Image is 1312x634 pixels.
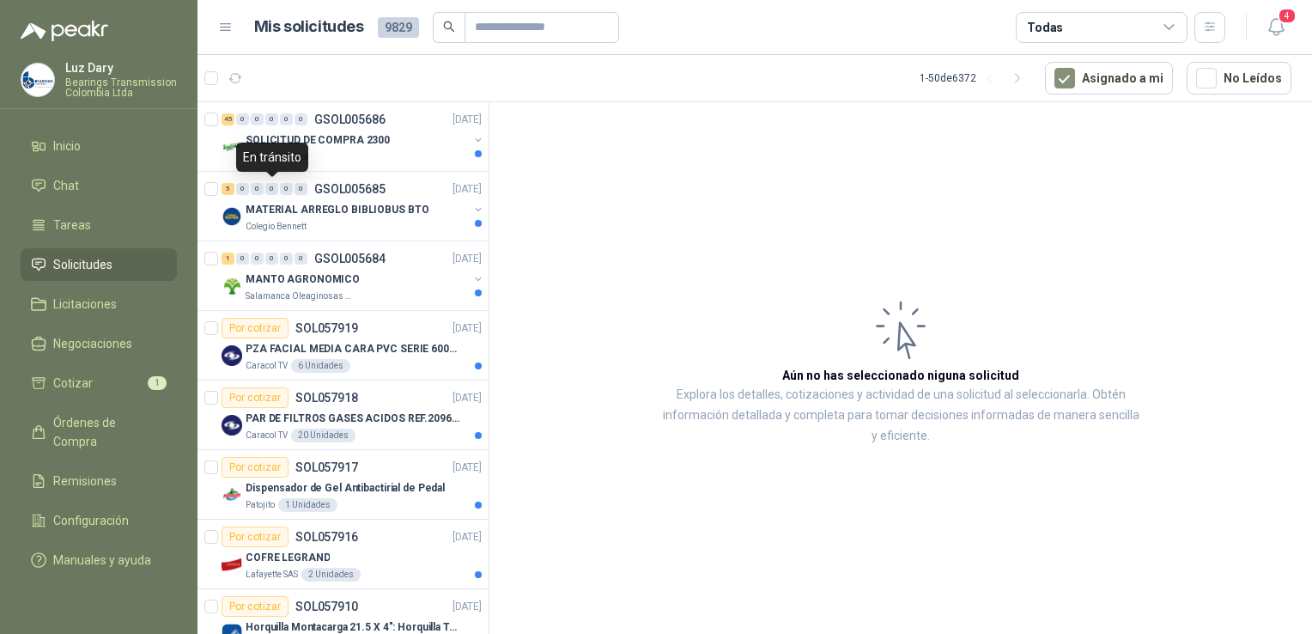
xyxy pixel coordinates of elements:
[222,179,485,234] a: 5 0 0 0 0 0 GSOL005685[DATE] Company LogoMATERIAL ARREGLO BIBLIOBUS BTOColegio Bennett
[197,381,489,450] a: Por cotizarSOL057918[DATE] Company LogoPAR DE FILTROS GASES ACIDOS REF.2096 3MCaracol TV20 Unidades
[280,183,293,195] div: 0
[453,181,482,198] p: [DATE]
[251,183,264,195] div: 0
[453,599,482,615] p: [DATE]
[236,113,249,125] div: 0
[246,359,288,373] p: Caracol TV
[453,529,482,546] p: [DATE]
[265,253,278,265] div: 0
[251,253,264,265] div: 0
[222,253,234,265] div: 1
[53,216,91,235] span: Tareas
[21,169,177,202] a: Chat
[295,253,307,265] div: 0
[1278,8,1297,24] span: 4
[246,550,330,566] p: COFRE LEGRAND
[21,130,177,162] a: Inicio
[661,385,1140,447] p: Explora los detalles, cotizaciones y actividad de una solicitud al seleccionarla. Obtén informaci...
[301,568,361,582] div: 2 Unidades
[53,511,129,530] span: Configuración
[443,21,455,33] span: search
[1187,62,1291,94] button: No Leídos
[453,460,482,476] p: [DATE]
[246,132,390,149] p: SOLICITUD DE COMPRA 2300
[236,253,249,265] div: 0
[295,531,358,543] p: SOL057916
[291,359,350,373] div: 6 Unidades
[314,183,386,195] p: GSOL005685
[278,498,337,512] div: 1 Unidades
[21,248,177,281] a: Solicitudes
[295,183,307,195] div: 0
[295,600,358,613] p: SOL057910
[53,255,112,274] span: Solicitudes
[21,504,177,537] a: Configuración
[265,183,278,195] div: 0
[295,322,358,334] p: SOL057919
[21,288,177,320] a: Licitaciones
[222,109,485,164] a: 45 0 0 0 0 0 GSOL005686[DATE] Company LogoSOLICITUD DE COMPRA 2300Panela El Trébol
[21,64,54,96] img: Company Logo
[314,113,386,125] p: GSOL005686
[782,366,1019,385] h3: Aún no has seleccionado niguna solicitud
[21,544,177,576] a: Manuales y ayuda
[222,415,242,436] img: Company Logo
[21,21,108,41] img: Logo peakr
[453,251,482,267] p: [DATE]
[246,568,298,582] p: Lafayette SAS
[280,253,293,265] div: 0
[254,15,364,40] h1: Mis solicitudes
[246,341,459,357] p: PZA FACIAL MEDIA CARA PVC SERIE 6000 3M
[920,64,1031,92] div: 1 - 50 de 6372
[21,327,177,360] a: Negociaciones
[295,461,358,473] p: SOL057917
[1260,12,1291,43] button: 4
[222,248,485,303] a: 1 0 0 0 0 0 GSOL005684[DATE] Company LogoMANTO AGRONOMICOSalamanca Oleaginosas SAS
[295,392,358,404] p: SOL057918
[246,429,288,442] p: Caracol TV
[236,143,308,172] div: En tránsito
[222,527,289,547] div: Por cotizar
[1045,62,1173,94] button: Asignado a mi
[197,311,489,381] a: Por cotizarSOL057919[DATE] Company LogoPZA FACIAL MEDIA CARA PVC SERIE 6000 3MCaracol TV6 Unidades
[222,387,289,408] div: Por cotizar
[197,520,489,589] a: Por cotizarSOL057916[DATE] Company LogoCOFRE LEGRANDLafayette SAS2 Unidades
[222,113,234,125] div: 45
[21,209,177,241] a: Tareas
[453,320,482,337] p: [DATE]
[265,113,278,125] div: 0
[53,334,132,353] span: Negociaciones
[280,113,293,125] div: 0
[314,253,386,265] p: GSOL005684
[222,276,242,296] img: Company Logo
[453,112,482,128] p: [DATE]
[222,485,242,505] img: Company Logo
[378,17,419,38] span: 9829
[21,465,177,497] a: Remisiones
[246,498,275,512] p: Patojito
[246,290,354,303] p: Salamanca Oleaginosas SAS
[21,406,177,458] a: Órdenes de Compra
[21,367,177,399] a: Cotizar1
[53,374,93,393] span: Cotizar
[222,318,289,338] div: Por cotizar
[222,596,289,617] div: Por cotizar
[246,480,445,497] p: Dispensador de Gel Antibactirial de Pedal
[251,113,264,125] div: 0
[295,113,307,125] div: 0
[236,183,249,195] div: 0
[222,554,242,575] img: Company Logo
[222,457,289,478] div: Por cotizar
[53,413,161,451] span: Órdenes de Compra
[246,271,360,288] p: MANTO AGRONOMICO
[222,345,242,366] img: Company Logo
[53,137,81,155] span: Inicio
[1027,18,1063,37] div: Todas
[65,77,177,98] p: Bearings Transmission Colombia Ltda
[222,137,242,157] img: Company Logo
[65,62,177,74] p: Luz Dary
[246,220,307,234] p: Colegio Bennett
[291,429,355,442] div: 20 Unidades
[246,411,459,427] p: PAR DE FILTROS GASES ACIDOS REF.2096 3M
[53,295,117,314] span: Licitaciones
